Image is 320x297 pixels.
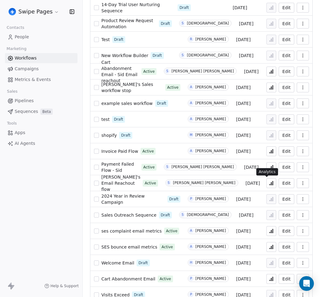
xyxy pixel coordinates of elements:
[279,114,294,124] a: Edit
[279,83,294,92] button: Edit
[101,37,110,43] a: Test
[101,161,139,173] a: Payment Failed Flow - Sid
[142,148,154,154] span: Active
[15,76,51,83] span: Metrics & Events
[5,64,77,74] a: Campaigns
[182,21,183,26] div: S
[279,35,294,44] a: Edit
[233,5,247,11] span: [DATE]
[101,162,134,173] span: Payment Failed Flow - Sid
[279,19,294,29] button: Edit
[161,212,170,218] span: Draft
[5,75,77,85] a: Metrics & Events
[190,260,192,265] div: H
[4,23,27,32] span: Contacts
[101,175,140,192] span: [PERSON_NAME]'s Email Reachout flow
[168,180,170,185] div: S
[190,101,192,106] div: A
[101,18,153,29] span: Product Review Request Automation
[15,98,34,104] span: Pipelines
[236,116,250,122] span: [DATE]
[279,258,294,268] button: Edit
[187,53,229,57] div: [DEMOGRAPHIC_DATA]
[166,164,168,169] div: S
[166,69,168,74] div: S
[279,3,294,13] button: Edit
[236,37,250,43] span: [DATE]
[279,130,294,140] a: Edit
[101,174,140,192] a: [PERSON_NAME]'s Email Reachout flow
[195,292,226,297] div: [PERSON_NAME]
[5,128,77,138] a: Apps
[173,181,235,185] div: [PERSON_NAME] [PERSON_NAME]
[101,212,156,218] a: Sales Outreach Sequence
[279,67,294,76] a: Edit
[244,164,258,170] span: [DATE]
[167,85,179,90] span: Active
[101,132,117,138] a: shopify
[279,146,294,156] a: Edit
[101,101,153,106] span: example sales workflow
[236,132,250,138] span: [DATE]
[236,196,250,202] span: [DATE]
[279,178,294,188] button: Edit
[101,53,148,58] span: New Workflow Builder
[190,292,192,297] div: P
[279,274,294,284] button: Edit
[145,180,156,186] span: Active
[195,260,226,265] div: [PERSON_NAME]
[190,276,192,281] div: P
[279,194,294,204] button: Edit
[190,244,192,249] div: A
[279,98,294,108] button: Edit
[299,276,314,291] div: Open Intercom Messenger
[5,53,77,63] a: Workflows
[101,260,134,265] span: Welcome Email
[236,148,250,154] span: [DATE]
[179,5,189,10] span: Draft
[101,17,156,30] a: Product Review Request Automation
[195,101,226,105] div: [PERSON_NAME]
[236,100,250,106] span: [DATE]
[152,53,162,58] span: Draft
[169,196,179,202] span: Draft
[187,21,229,25] div: [DEMOGRAPHIC_DATA]
[5,32,77,42] a: People
[195,37,226,41] div: [PERSON_NAME]
[279,226,294,236] a: Edit
[18,8,53,16] span: Swipe Pages
[101,59,139,84] a: Cart Abandonment Email - Sid Email reachout
[182,53,183,58] div: S
[195,85,226,89] div: [PERSON_NAME]
[195,197,226,201] div: [PERSON_NAME]
[160,276,171,282] span: Active
[239,212,253,218] span: [DATE]
[101,82,153,93] span: [PERSON_NAME]'s Sales workflow stop
[195,133,226,137] div: [PERSON_NAME]
[15,55,37,61] span: Workflows
[190,148,192,153] div: A
[101,2,160,13] span: 14-Day Trial User Nurturing Sequence
[101,213,156,218] span: Sales Outreach Sequence
[15,140,35,147] span: AI Agents
[40,109,53,115] span: Beta
[114,117,123,122] span: Draft
[101,148,138,154] a: Invoice Paid Flow
[5,106,77,117] a: SequencesBeta
[195,245,226,249] div: [PERSON_NAME]
[236,260,250,266] span: [DATE]
[246,180,260,186] span: [DATE]
[101,244,157,250] a: SES bounce email metrics
[44,283,79,288] a: Help & Support
[143,164,155,170] span: Active
[15,108,38,115] span: Sequences
[101,60,137,83] span: Cart Abandonment Email - Sid Email reachout
[166,228,177,234] span: Active
[51,283,79,288] span: Help & Support
[4,44,29,53] span: Marketing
